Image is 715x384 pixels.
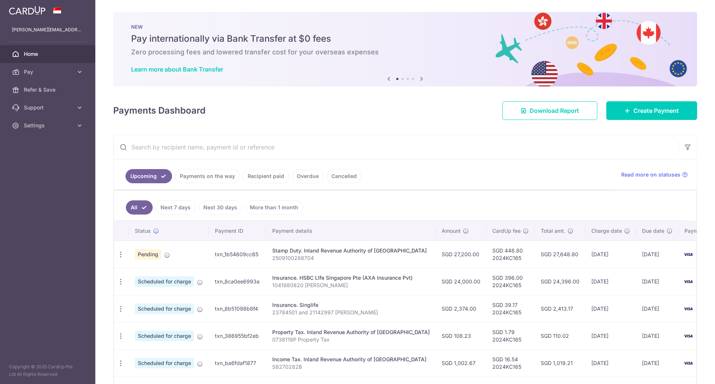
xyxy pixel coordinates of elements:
span: Home [24,50,73,58]
p: 23784501 and 21142997 [PERSON_NAME] [272,309,430,316]
span: Charge date [591,227,622,235]
td: SGD 1.79 2024KC165 [486,322,535,349]
td: txn_386955bf2eb [209,322,266,349]
td: txn_8b51098b8f4 [209,295,266,322]
h4: Payments Dashboard [113,104,206,117]
div: Insurance. Singlife [272,301,430,309]
td: [DATE] [585,241,636,268]
a: Download Report [502,101,597,120]
td: txn_1b54609cc65 [209,241,266,268]
span: Create Payment [633,106,679,115]
h5: Pay internationally via Bank Transfer at $0 fees [131,33,679,45]
span: Status [135,227,151,235]
span: Download Report [530,106,579,115]
td: SGD 24,000.00 [436,268,486,295]
a: More than 1 month [245,200,303,215]
p: S8270282B [272,363,430,371]
img: Bank Card [681,250,696,259]
td: [DATE] [585,295,636,322]
td: SGD 396.00 2024KC165 [486,268,535,295]
td: txn_ba6fdaf1877 [209,349,266,377]
span: Scheduled for charge [135,331,194,341]
td: SGD 1,002.67 [436,349,486,377]
td: [DATE] [585,349,636,377]
td: SGD 39.17 2024KC165 [486,295,535,322]
span: Scheduled for charge [135,358,194,368]
span: Scheduled for charge [135,276,194,287]
td: SGD 27,648.80 [535,241,585,268]
a: Cancelled [327,169,362,183]
td: [DATE] [636,268,679,295]
td: SGD 27,200.00 [436,241,486,268]
a: Create Payment [606,101,697,120]
a: All [126,200,153,215]
td: [DATE] [636,241,679,268]
p: NEW [131,24,679,30]
td: [DATE] [636,349,679,377]
p: 0738119P Property Tax [272,336,430,343]
a: Learn more about Bank Transfer [131,66,223,73]
span: Amount [442,227,461,235]
p: 2509100288704 [272,254,430,262]
td: SGD 2,374.00 [436,295,486,322]
img: Bank Card [681,304,696,313]
td: SGD 108.23 [436,322,486,349]
span: Support [24,104,73,111]
img: Bank Card [681,359,696,368]
span: Pay [24,68,73,76]
img: CardUp [9,6,45,15]
span: Settings [24,122,73,129]
p: [PERSON_NAME][EMAIL_ADDRESS][DOMAIN_NAME] [12,26,83,34]
th: Payment details [266,221,436,241]
td: SGD 24,396.00 [535,268,585,295]
td: SGD 16.54 2024KC165 [486,349,535,377]
td: [DATE] [585,268,636,295]
div: Property Tax. Inland Revenue Authority of [GEOGRAPHIC_DATA] [272,329,430,336]
td: [DATE] [585,322,636,349]
span: Read more on statuses [621,171,680,178]
span: CardUp fee [492,227,521,235]
input: Search by recipient name, payment id or reference [114,135,679,159]
img: Bank transfer banner [113,12,697,86]
span: Scheduled for charge [135,304,194,314]
img: Bank Card [681,331,696,340]
td: SGD 110.02 [535,322,585,349]
div: Insurance. HSBC LIfe Singapore Pte (AXA Insurance Pvt) [272,274,430,282]
p: 1041980820 [PERSON_NAME] [272,282,430,289]
a: Next 30 days [198,200,242,215]
span: Refer & Save [24,86,73,93]
div: Stamp Duty. Inland Revenue Authority of [GEOGRAPHIC_DATA] [272,247,430,254]
a: Overdue [292,169,324,183]
td: [DATE] [636,322,679,349]
td: txn_8ca0ee6993a [209,268,266,295]
a: Payments on the way [175,169,240,183]
span: Total amt. [541,227,565,235]
a: Next 7 days [156,200,196,215]
a: Read more on statuses [621,171,688,178]
a: Recipient paid [243,169,289,183]
a: Upcoming [125,169,172,183]
td: SGD 2,413.17 [535,295,585,322]
span: Due date [642,227,664,235]
iframe: Opens a widget where you can find more information [667,362,708,380]
td: SGD 448.80 2024KC165 [486,241,535,268]
img: Bank Card [681,277,696,286]
td: [DATE] [636,295,679,322]
th: Payment ID [209,221,266,241]
span: Pending [135,249,161,260]
div: Income Tax. Inland Revenue Authority of [GEOGRAPHIC_DATA] [272,356,430,363]
h6: Zero processing fees and lowered transfer cost for your overseas expenses [131,48,679,57]
td: SGD 1,019.21 [535,349,585,377]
